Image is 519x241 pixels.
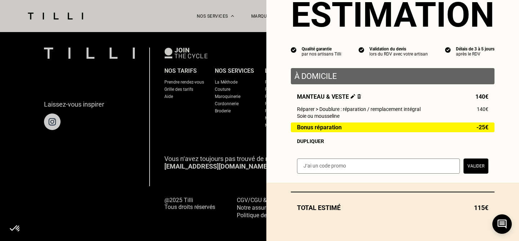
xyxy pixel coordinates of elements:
div: après le RDV [456,52,494,57]
input: J‘ai un code promo [297,159,460,174]
div: lors du RDV avec votre artisan [369,52,428,57]
img: Éditer [351,94,355,99]
img: icon list info [359,46,364,53]
span: Bonus réparation [297,124,342,130]
span: Soie ou mousseline [297,113,340,119]
div: Validation du devis [369,46,428,52]
div: Qualité garantie [302,46,341,52]
span: Manteau & veste [297,93,361,100]
button: Valider [463,159,488,174]
span: 140€ [475,93,488,100]
img: Supprimer [357,94,361,99]
div: par nos artisans Tilli [302,52,341,57]
img: icon list info [445,46,451,53]
div: Dupliquer [297,138,488,144]
span: 115€ [474,204,488,211]
span: Réparer > Doublure : réparation / remplacement intégral [297,106,421,112]
span: -25€ [476,124,488,130]
p: À domicile [294,72,491,81]
img: icon list info [291,46,297,53]
div: Total estimé [291,204,494,211]
span: 140€ [477,106,488,112]
div: Délais de 3 à 5 jours [456,46,494,52]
